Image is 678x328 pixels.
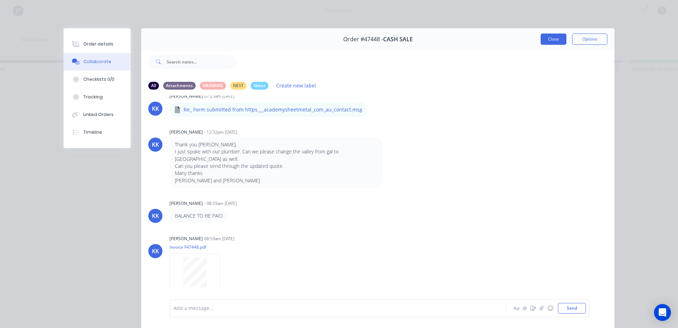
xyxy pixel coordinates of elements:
[230,82,246,90] div: NEST
[169,244,227,250] p: Invoice F47448.pdf
[169,93,203,99] div: [PERSON_NAME]
[204,129,237,135] div: - 12:32pm [DATE]
[148,82,159,90] div: All
[64,53,131,71] button: Collaborate
[152,104,159,113] div: KK
[152,212,159,220] div: KK
[83,41,113,47] div: Order details
[175,170,377,177] p: Many thanks
[546,304,554,312] button: ☺
[383,36,413,43] span: CASH SALE
[558,303,586,314] button: Send
[200,82,226,90] div: DRAWING
[175,163,377,170] p: Can you please send through the updated quote.
[169,200,203,207] div: [PERSON_NAME]
[83,59,111,65] div: Collaborate
[64,88,131,106] button: Tracking
[184,106,362,113] p: Re_ Form submitted from https___academysheetmetal_com_au_contact.msg
[251,82,268,90] div: Notes
[521,304,529,312] button: @
[175,212,223,219] p: BALANCE TO BE PAID
[175,148,377,163] p: I just spoke with our plumber. Can we please change the valley from gal to [GEOGRAPHIC_DATA] as w...
[64,35,131,53] button: Order details
[152,140,159,149] div: KK
[204,200,237,207] div: - 08:59am [DATE]
[64,123,131,141] button: Timeline
[163,82,196,90] div: Attachments
[169,236,203,242] div: [PERSON_NAME]
[83,76,114,83] div: Checklists 0/0
[273,81,320,90] button: Create new label
[541,34,566,45] button: Close
[175,177,377,184] p: [PERSON_NAME] and [PERSON_NAME]
[654,304,671,321] div: Open Intercom Messenger
[512,304,521,312] button: Aa
[152,247,159,255] div: KK
[167,55,237,69] input: Search notes...
[64,106,131,123] button: Linked Orders
[83,94,103,100] div: Tracking
[343,36,383,43] span: Order #47448 -
[204,236,234,242] div: 08:59am [DATE]
[572,34,607,45] button: Options
[83,129,102,135] div: Timeline
[169,129,203,135] div: [PERSON_NAME]
[64,71,131,88] button: Checklists 0/0
[175,141,377,148] p: Thank you [PERSON_NAME],
[83,111,114,118] div: Linked Orders
[204,93,234,99] div: 07:23am [DATE]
